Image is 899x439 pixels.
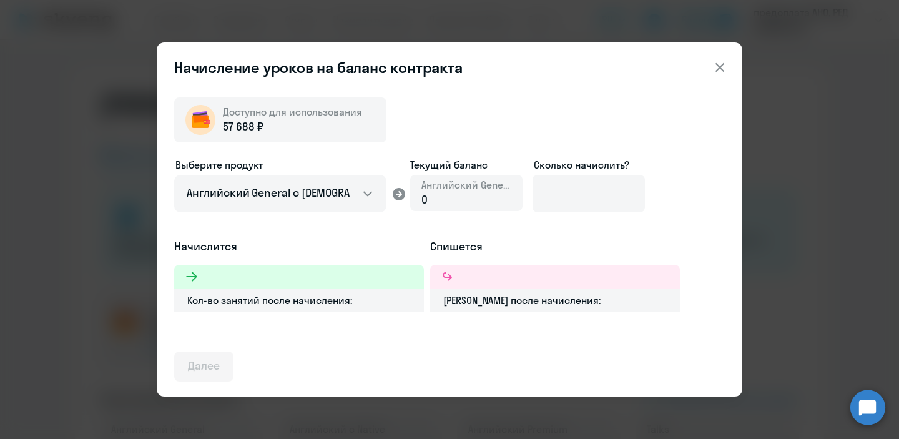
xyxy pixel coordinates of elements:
[430,239,680,255] h5: Спишется
[430,289,680,312] div: [PERSON_NAME] после начисления:
[157,57,742,77] header: Начисление уроков на баланс контракта
[223,106,362,118] span: Доступно для использования
[421,192,428,207] span: 0
[421,178,511,192] span: Английский General
[185,105,215,135] img: wallet-circle.png
[410,157,523,172] span: Текущий баланс
[223,119,263,135] span: 57 688 ₽
[174,352,233,382] button: Далее
[174,239,424,255] h5: Начислится
[175,159,263,171] span: Выберите продукт
[534,159,629,171] span: Сколько начислить?
[174,289,424,312] div: Кол-во занятий после начисления:
[188,358,220,374] div: Далее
